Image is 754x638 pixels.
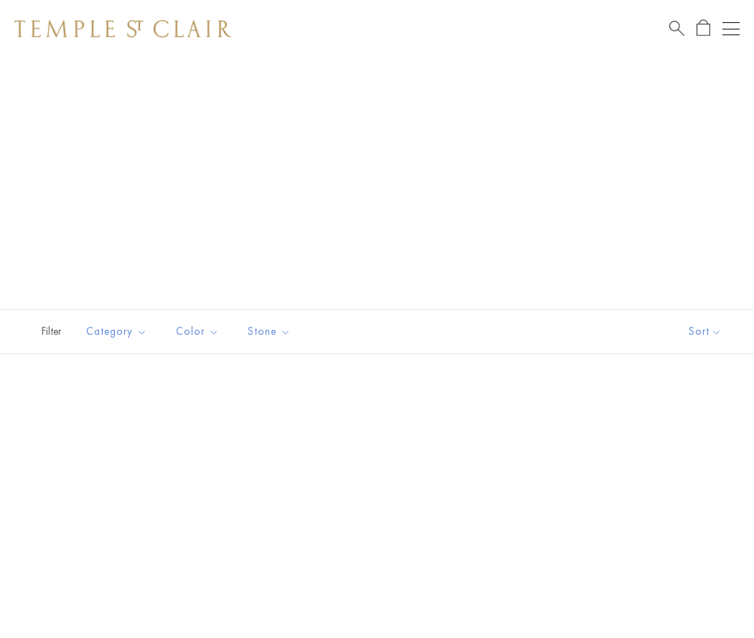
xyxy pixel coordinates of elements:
[669,19,684,37] a: Search
[697,19,710,37] a: Open Shopping Bag
[169,323,230,341] span: Color
[241,323,302,341] span: Stone
[165,315,230,348] button: Color
[75,315,158,348] button: Category
[237,315,302,348] button: Stone
[722,20,740,37] button: Open navigation
[656,310,754,353] button: Show sort by
[79,323,158,341] span: Category
[14,20,231,37] img: Temple St. Clair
